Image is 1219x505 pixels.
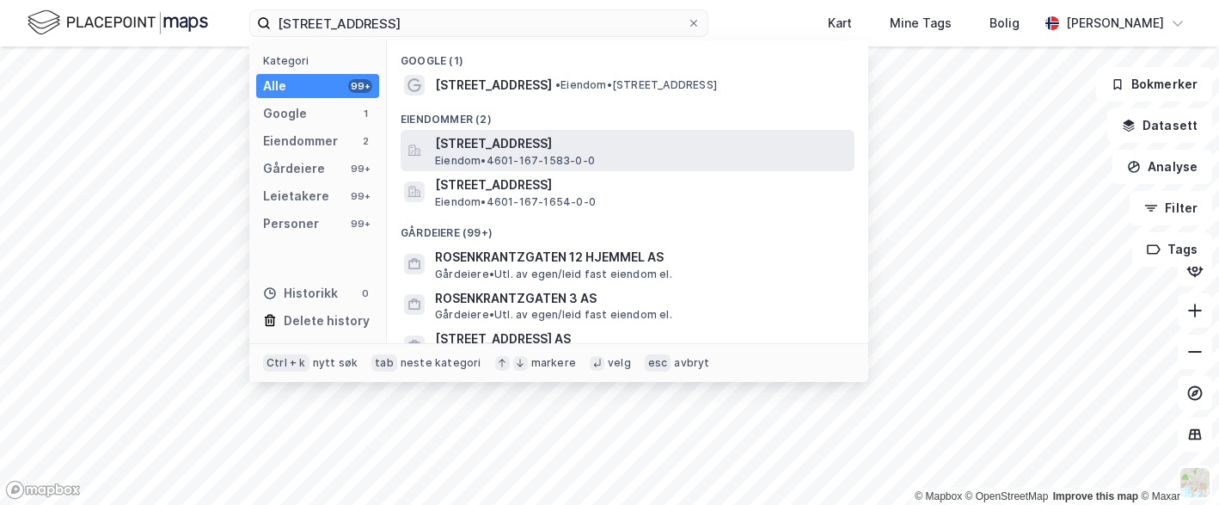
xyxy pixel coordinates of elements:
div: neste kategori [401,356,481,370]
div: Gårdeiere [263,158,325,179]
span: • [555,78,560,91]
div: 1 [358,107,372,120]
div: markere [531,356,576,370]
span: Gårdeiere • Utl. av egen/leid fast eiendom el. [435,268,672,281]
span: Eiendom • 4601-167-1654-0-0 [435,195,596,209]
span: Eiendom • 4601-167-1583-0-0 [435,154,595,168]
div: nytt søk [313,356,358,370]
div: avbryt [674,356,709,370]
span: [STREET_ADDRESS] [435,75,552,95]
div: tab [371,354,397,372]
div: 99+ [348,79,372,93]
span: Gårdeiere • Utl. av egen/leid fast eiendom el. [435,308,672,322]
button: Filter [1130,191,1212,225]
div: Alle [263,76,286,96]
button: Analyse [1112,150,1212,184]
iframe: Chat Widget [1133,422,1219,505]
div: Kategori [263,54,379,67]
input: Søk på adresse, matrikkel, gårdeiere, leietakere eller personer [271,10,687,36]
div: 0 [358,286,372,300]
div: Mine Tags [890,13,952,34]
div: Leietakere [263,186,329,206]
img: logo.f888ab2527a4732fd821a326f86c7f29.svg [28,8,208,38]
div: [PERSON_NAME] [1066,13,1164,34]
div: Historikk [263,283,338,304]
div: Eiendommer (2) [387,99,868,130]
div: Kart [828,13,852,34]
span: [STREET_ADDRESS] AS [435,329,848,349]
div: Ctrl + k [263,354,309,372]
a: OpenStreetMap [965,490,1049,502]
span: [STREET_ADDRESS] [435,175,848,195]
span: Eiendom • [STREET_ADDRESS] [555,78,717,92]
div: Bolig [989,13,1020,34]
a: Mapbox [915,490,962,502]
div: esc [645,354,671,372]
div: velg [608,356,631,370]
div: 99+ [348,217,372,231]
div: Delete history [284,311,370,331]
button: Bokmerker [1096,67,1212,102]
div: Google (1) [387,40,868,71]
span: ROSENKRANTZGATEN 3 AS [435,288,848,309]
span: ROSENKRANTZGATEN 12 HJEMMEL AS [435,247,848,268]
a: Improve this map [1053,490,1138,502]
div: Gårdeiere (99+) [387,212,868,243]
div: 2 [358,134,372,148]
div: 99+ [348,189,372,203]
button: Datasett [1107,108,1212,143]
div: Personer [263,213,319,234]
button: Tags [1132,232,1212,267]
div: Kontrollprogram for chat [1133,422,1219,505]
span: [STREET_ADDRESS] [435,133,848,154]
div: Eiendommer [263,131,338,151]
div: Google [263,103,307,124]
a: Mapbox homepage [5,480,81,500]
div: 99+ [348,162,372,176]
